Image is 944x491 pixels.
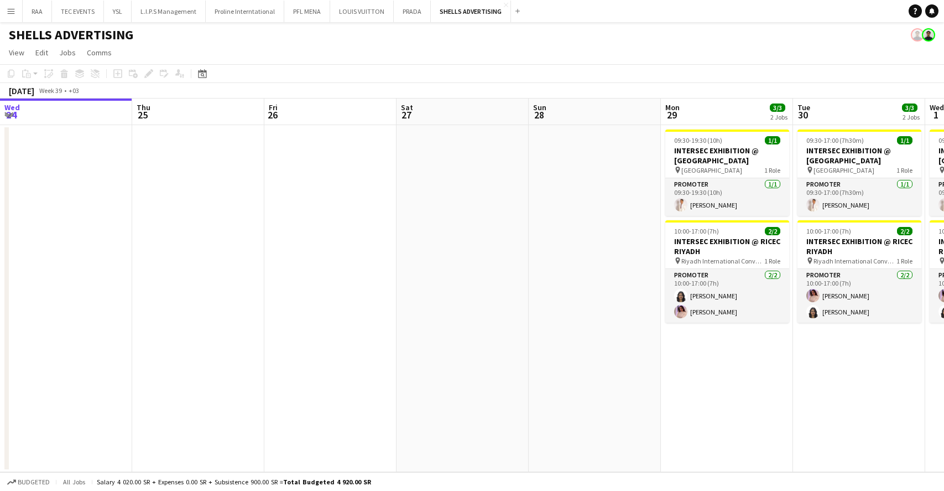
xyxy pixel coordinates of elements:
span: 1 Role [896,166,912,174]
span: 30 [796,108,810,121]
span: 24 [3,108,20,121]
span: 28 [531,108,546,121]
span: [GEOGRAPHIC_DATA] [813,166,874,174]
button: TEC EVENTS [52,1,104,22]
app-job-card: 10:00-17:00 (7h)2/2INTERSEC EXHIBITION @ RICEC RIYADH Riyadh International Convention & Exhibitio... [665,220,789,323]
button: SHELLS ADVERTISING [431,1,511,22]
h3: INTERSEC EXHIBITION @ RICEC RIYADH [665,236,789,256]
span: Fri [269,102,278,112]
div: Salary 4 020.00 SR + Expenses 0.00 SR + Subsistence 900.00 SR = [97,478,371,486]
h3: INTERSEC EXHIBITION @ RICEC RIYADH [797,236,921,256]
h3: INTERSEC EXHIBITION @ [GEOGRAPHIC_DATA] [665,146,789,166]
app-job-card: 09:30-17:00 (7h30m)1/1INTERSEC EXHIBITION @ [GEOGRAPHIC_DATA] [GEOGRAPHIC_DATA]1 RolePromoter1/10... [797,130,921,216]
div: 2 Jobs [903,113,920,121]
span: 10:00-17:00 (7h) [806,227,851,235]
span: Sun [533,102,546,112]
a: Jobs [55,45,80,60]
button: LOUIS VUITTON [330,1,394,22]
app-card-role: Promoter2/210:00-17:00 (7h)[PERSON_NAME][PERSON_NAME] [797,269,921,323]
span: 1/1 [897,136,912,144]
app-card-role: Promoter1/109:30-19:30 (10h)[PERSON_NAME] [665,178,789,216]
span: 1 Role [764,166,780,174]
h3: INTERSEC EXHIBITION @ [GEOGRAPHIC_DATA] [797,146,921,166]
div: +03 [69,86,79,95]
span: Riyadh International Convention & Exhibition Center [681,257,764,265]
span: 09:30-19:30 (10h) [674,136,722,144]
span: [GEOGRAPHIC_DATA] [681,166,742,174]
span: 1/1 [765,136,780,144]
app-user-avatar: Kenan Tesfaselase [922,28,935,42]
app-job-card: 10:00-17:00 (7h)2/2INTERSEC EXHIBITION @ RICEC RIYADH Riyadh International Convention & Exhibitio... [797,220,921,323]
span: Comms [87,48,112,58]
span: Riyadh International Convention & Exhibition Center [813,257,896,265]
span: Week 39 [36,86,64,95]
h1: SHELLS ADVERTISING [9,27,133,43]
span: 2/2 [765,227,780,235]
span: Thu [137,102,150,112]
span: Sat [401,102,413,112]
span: 2/2 [897,227,912,235]
button: YSL [104,1,132,22]
span: 29 [664,108,680,121]
a: View [4,45,29,60]
span: 3/3 [770,104,785,112]
span: 1 Role [764,257,780,265]
span: 26 [267,108,278,121]
button: RAA [23,1,52,22]
span: 3/3 [902,104,917,112]
a: Comms [82,45,116,60]
span: 10:00-17:00 (7h) [674,227,719,235]
div: [DATE] [9,85,34,96]
button: Budgeted [6,476,51,488]
a: Edit [31,45,53,60]
span: Edit [35,48,48,58]
span: 1 Role [896,257,912,265]
app-user-avatar: Kenan Tesfaselase [911,28,924,42]
span: 25 [135,108,150,121]
span: All jobs [61,478,87,486]
app-card-role: Promoter2/210:00-17:00 (7h)[PERSON_NAME][PERSON_NAME] [665,269,789,323]
span: Total Budgeted 4 920.00 SR [283,478,371,486]
span: 27 [399,108,413,121]
button: L.I.P.S Management [132,1,206,22]
span: Jobs [59,48,76,58]
span: Tue [797,102,810,112]
span: 1 [928,108,944,121]
span: Mon [665,102,680,112]
button: PFL MENA [284,1,330,22]
app-job-card: 09:30-19:30 (10h)1/1INTERSEC EXHIBITION @ [GEOGRAPHIC_DATA] [GEOGRAPHIC_DATA]1 RolePromoter1/109:... [665,130,789,216]
button: Proline Interntational [206,1,284,22]
span: 09:30-17:00 (7h30m) [806,136,864,144]
app-card-role: Promoter1/109:30-17:00 (7h30m)[PERSON_NAME] [797,178,921,216]
button: PRADA [394,1,431,22]
span: Wed [930,102,944,112]
span: Wed [4,102,20,112]
div: 2 Jobs [770,113,787,121]
span: Budgeted [18,478,50,486]
span: View [9,48,24,58]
